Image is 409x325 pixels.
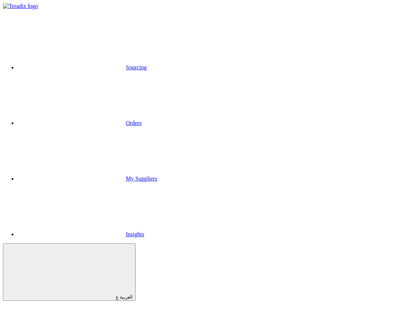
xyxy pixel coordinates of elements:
span: ع [116,294,119,300]
button: العربية ع [3,243,136,301]
span: العربية [120,294,133,300]
a: Insights [17,231,144,237]
a: Orders [17,120,142,126]
img: Teradix logo [3,3,38,9]
a: My Suppliers [17,175,157,182]
a: Sourcing [17,64,147,70]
